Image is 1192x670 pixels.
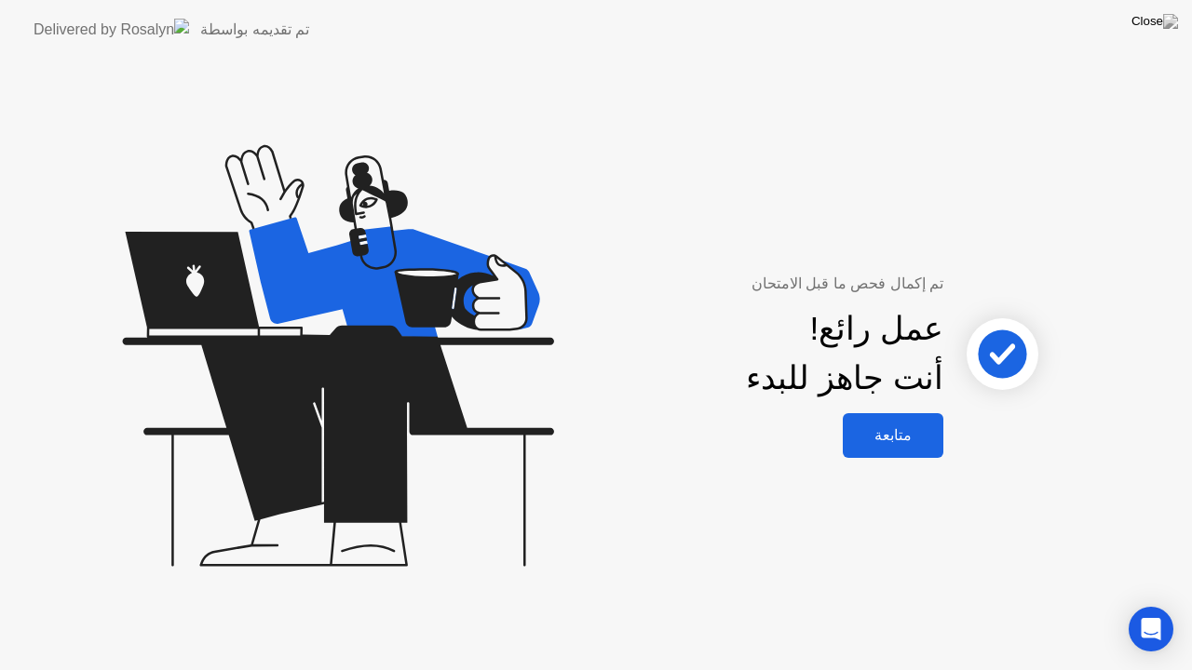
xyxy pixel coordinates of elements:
[843,413,943,458] button: متابعة
[1131,14,1178,29] img: Close
[1129,607,1173,651] div: Open Intercom Messenger
[746,304,943,403] div: عمل رائع! أنت جاهز للبدء
[200,19,309,41] div: تم تقديمه بواسطة
[559,273,943,295] div: تم إكمال فحص ما قبل الامتحان
[848,426,938,444] div: متابعة
[34,19,189,40] img: Delivered by Rosalyn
